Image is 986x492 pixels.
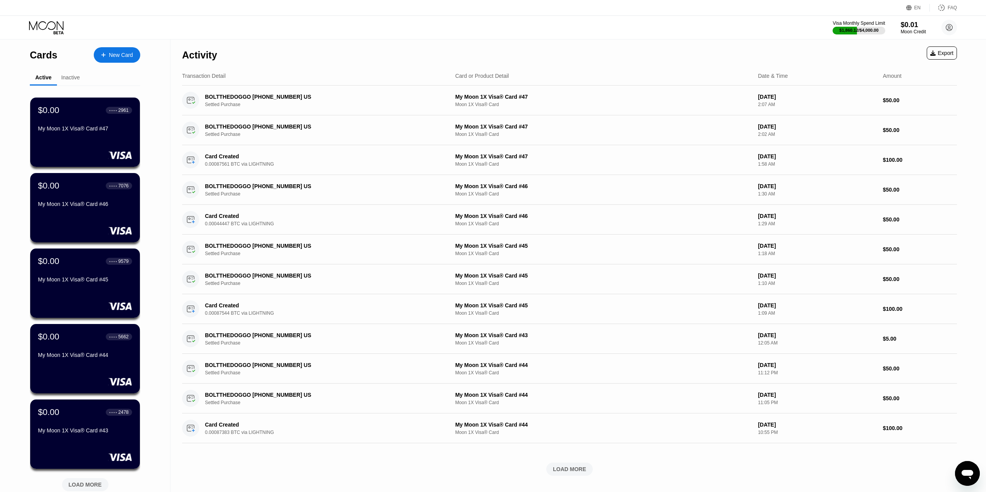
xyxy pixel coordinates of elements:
div: BOLTTHEDOGGO [PHONE_NUMBER] USSettled PurchaseMy Moon 1X Visa® Card #44Moon 1X Visa® Card[DATE]11... [182,354,957,384]
div: $100.00 [883,425,957,431]
div: My Moon 1X Visa® Card #43 [38,427,132,434]
div: $50.00 [883,216,957,223]
div: Export [927,46,957,60]
div: Amount [883,73,902,79]
div: Card Created0.00087561 BTC via LIGHTNINGMy Moon 1X Visa® Card #47Moon 1X Visa® Card[DATE]1:58 AM$... [182,145,957,175]
div: BOLTTHEDOGGO [PHONE_NUMBER] USSettled PurchaseMy Moon 1X Visa® Card #44Moon 1X Visa® Card[DATE]11... [182,384,957,413]
div: Settled Purchase [205,191,445,197]
div: LOAD MORE [56,475,114,491]
div: Visa Monthly Spend Limit$1,860.12/$4,000.00 [833,21,885,34]
div: ● ● ● ● [109,260,117,262]
div: Active [35,74,52,81]
div: Card Created0.00087544 BTC via LIGHTNINGMy Moon 1X Visa® Card #45Moon 1X Visa® Card[DATE]1:09 AM$... [182,294,957,324]
div: BOLTTHEDOGGO [PHONE_NUMBER] USSettled PurchaseMy Moon 1X Visa® Card #46Moon 1X Visa® Card[DATE]1:... [182,175,957,205]
div: Moon 1X Visa® Card [455,161,752,167]
div: $0.00 [38,407,59,417]
div: ● ● ● ● [109,411,117,413]
div: Inactive [61,74,80,81]
div: Moon 1X Visa® Card [455,310,752,316]
div: Moon 1X Visa® Card [455,281,752,286]
div: [DATE] [758,183,876,189]
div: Moon 1X Visa® Card [455,102,752,107]
div: My Moon 1X Visa® Card #44 [455,392,752,398]
div: $50.00 [883,276,957,282]
div: BOLTTHEDOGGO [PHONE_NUMBER] US [205,362,428,368]
div: 0.00044447 BTC via LIGHTNING [205,221,445,226]
div: BOLTTHEDOGGO [PHONE_NUMBER] USSettled PurchaseMy Moon 1X Visa® Card #45Moon 1X Visa® Card[DATE]1:... [182,235,957,264]
div: My Moon 1X Visa® Card #44 [38,352,132,358]
div: [DATE] [758,392,876,398]
div: Moon 1X Visa® Card [455,430,752,435]
div: BOLTTHEDOGGO [PHONE_NUMBER] US [205,392,428,398]
div: BOLTTHEDOGGO [PHONE_NUMBER] USSettled PurchaseMy Moon 1X Visa® Card #47Moon 1X Visa® Card[DATE]2:... [182,115,957,145]
div: 1:58 AM [758,161,876,167]
div: $50.00 [883,246,957,252]
div: My Moon 1X Visa® Card #44 [455,422,752,428]
div: My Moon 1X Visa® Card #45 [455,302,752,309]
div: 0.00087561 BTC via LIGHTNING [205,161,445,167]
div: $100.00 [883,157,957,163]
div: My Moon 1X Visa® Card #44 [455,362,752,368]
div: Card Created [205,422,428,428]
div: Card or Product Detail [455,73,509,79]
div: $0.00 [38,105,59,115]
div: EN [906,4,930,12]
div: Transaction Detail [182,73,225,79]
div: FAQ [930,4,957,12]
div: [DATE] [758,153,876,159]
div: 2961 [118,108,129,113]
div: 1:10 AM [758,281,876,286]
div: $0.00● ● ● ●2961My Moon 1X Visa® Card #47 [30,98,140,167]
div: My Moon 1X Visa® Card #43 [455,332,752,338]
div: $0.00 [38,332,59,342]
div: BOLTTHEDOGGO [PHONE_NUMBER] US [205,243,428,249]
div: Card Created0.00087383 BTC via LIGHTNINGMy Moon 1X Visa® Card #44Moon 1X Visa® Card[DATE]10:55 PM... [182,413,957,443]
div: Moon Credit [901,29,926,34]
div: My Moon 1X Visa® Card #47 [455,123,752,130]
div: [DATE] [758,362,876,368]
div: $0.00 [38,181,59,191]
div: My Moon 1X Visa® Card #47 [455,153,752,159]
div: My Moon 1X Visa® Card #45 [455,243,752,249]
div: 0.00087383 BTC via LIGHTNING [205,430,445,435]
div: $0.00● ● ● ●2478My Moon 1X Visa® Card #43 [30,399,140,469]
div: 0.00087544 BTC via LIGHTNING [205,310,445,316]
div: My Moon 1X Visa® Card #46 [455,183,752,189]
div: Moon 1X Visa® Card [455,191,752,197]
div: Card Created [205,153,428,159]
div: 12:05 AM [758,340,876,346]
div: $100.00 [883,306,957,312]
div: 2478 [118,410,129,415]
div: $50.00 [883,395,957,401]
div: $0.01 [901,21,926,29]
div: Settled Purchase [205,281,445,286]
div: New Card [109,52,133,58]
div: BOLTTHEDOGGO [PHONE_NUMBER] USSettled PurchaseMy Moon 1X Visa® Card #47Moon 1X Visa® Card[DATE]2:... [182,86,957,115]
div: Moon 1X Visa® Card [455,340,752,346]
div: FAQ [948,5,957,10]
div: New Card [94,47,140,63]
div: 1:09 AM [758,310,876,316]
div: Moon 1X Visa® Card [455,400,752,405]
div: ● ● ● ● [109,336,117,338]
div: Moon 1X Visa® Card [455,370,752,375]
div: BOLTTHEDOGGO [PHONE_NUMBER] US [205,332,428,338]
iframe: Button to launch messaging window [955,461,980,486]
div: $0.00● ● ● ●7076My Moon 1X Visa® Card #46 [30,173,140,242]
div: Settled Purchase [205,370,445,375]
div: [DATE] [758,94,876,100]
div: [DATE] [758,123,876,130]
div: ● ● ● ● [109,185,117,187]
div: My Moon 1X Visa® Card #45 [38,276,132,283]
div: LOAD MORE [69,481,102,488]
div: $1,860.12 / $4,000.00 [840,28,879,33]
div: Settled Purchase [205,400,445,405]
div: 9579 [118,259,129,264]
div: EN [914,5,921,10]
div: $5.00 [883,336,957,342]
div: 11:05 PM [758,400,876,405]
div: Visa Monthly Spend Limit [833,21,885,26]
div: Date & Time [758,73,788,79]
div: My Moon 1X Visa® Card #47 [455,94,752,100]
div: Moon 1X Visa® Card [455,251,752,256]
